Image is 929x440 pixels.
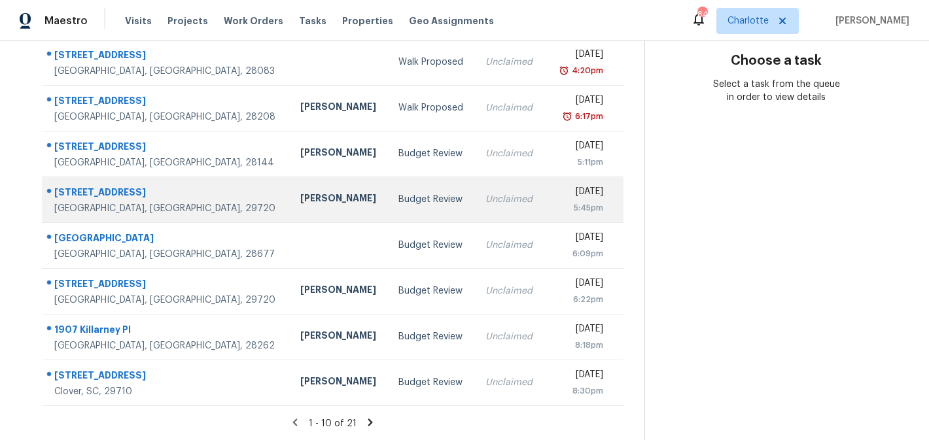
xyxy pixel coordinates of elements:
[167,14,208,27] span: Projects
[54,339,279,352] div: [GEOGRAPHIC_DATA], [GEOGRAPHIC_DATA], 28262
[559,64,569,77] img: Overdue Alarm Icon
[309,419,357,428] span: 1 - 10 of 21
[54,140,279,156] div: [STREET_ADDRESS]
[555,93,603,110] div: [DATE]
[44,14,88,27] span: Maestro
[555,322,603,339] div: [DATE]
[555,201,603,214] div: 5:45pm
[555,139,603,156] div: [DATE]
[485,101,534,114] div: Unclaimed
[54,385,279,398] div: Clover, SC, 29710
[409,14,494,27] span: Geo Assignments
[300,375,377,391] div: [PERSON_NAME]
[54,323,279,339] div: 1907 Killarney Pl
[398,56,464,69] div: Walk Proposed
[555,247,603,260] div: 6:09pm
[54,369,279,385] div: [STREET_ADDRESS]
[485,193,534,206] div: Unclaimed
[54,231,279,248] div: [GEOGRAPHIC_DATA]
[54,248,279,261] div: [GEOGRAPHIC_DATA], [GEOGRAPHIC_DATA], 28677
[555,384,603,398] div: 8:30pm
[710,78,842,104] div: Select a task from the queue in order to view details
[555,48,603,64] div: [DATE]
[485,56,534,69] div: Unclaimed
[398,101,464,114] div: Walk Proposed
[300,329,377,345] div: [PERSON_NAME]
[398,330,464,343] div: Budget Review
[555,231,603,247] div: [DATE]
[731,54,822,67] h3: Choose a task
[697,8,707,21] div: 84
[125,14,152,27] span: Visits
[300,192,377,208] div: [PERSON_NAME]
[54,277,279,294] div: [STREET_ADDRESS]
[54,48,279,65] div: [STREET_ADDRESS]
[54,156,279,169] div: [GEOGRAPHIC_DATA], [GEOGRAPHIC_DATA], 28144
[572,110,603,123] div: 6:17pm
[224,14,283,27] span: Work Orders
[54,202,279,215] div: [GEOGRAPHIC_DATA], [GEOGRAPHIC_DATA], 29720
[300,283,377,299] div: [PERSON_NAME]
[54,186,279,202] div: [STREET_ADDRESS]
[342,14,393,27] span: Properties
[562,110,572,123] img: Overdue Alarm Icon
[54,65,279,78] div: [GEOGRAPHIC_DATA], [GEOGRAPHIC_DATA], 28083
[830,14,909,27] span: [PERSON_NAME]
[398,376,464,389] div: Budget Review
[398,193,464,206] div: Budget Review
[54,94,279,110] div: [STREET_ADDRESS]
[555,339,603,352] div: 8:18pm
[485,330,534,343] div: Unclaimed
[398,239,464,252] div: Budget Review
[555,156,603,169] div: 5:11pm
[555,185,603,201] div: [DATE]
[485,376,534,389] div: Unclaimed
[398,147,464,160] div: Budget Review
[485,147,534,160] div: Unclaimed
[485,239,534,252] div: Unclaimed
[727,14,769,27] span: Charlotte
[555,277,603,293] div: [DATE]
[555,293,603,306] div: 6:22pm
[54,294,279,307] div: [GEOGRAPHIC_DATA], [GEOGRAPHIC_DATA], 29720
[300,100,377,116] div: [PERSON_NAME]
[555,368,603,384] div: [DATE]
[54,110,279,124] div: [GEOGRAPHIC_DATA], [GEOGRAPHIC_DATA], 28208
[299,16,326,25] span: Tasks
[569,64,603,77] div: 4:20pm
[485,284,534,297] div: Unclaimed
[398,284,464,297] div: Budget Review
[300,146,377,162] div: [PERSON_NAME]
